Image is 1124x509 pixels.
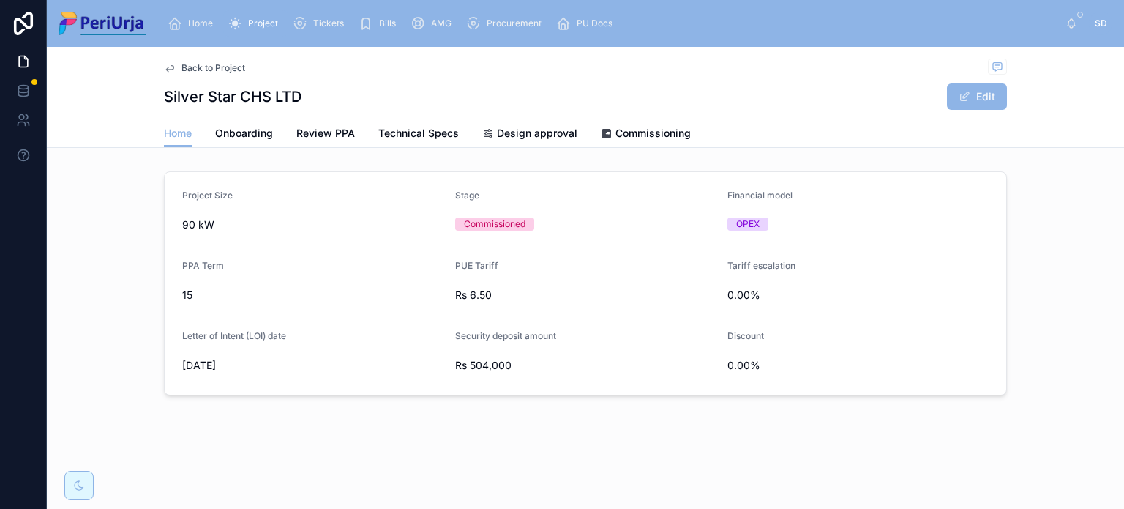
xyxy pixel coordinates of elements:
span: Project Size [182,190,233,201]
span: 15 [182,288,443,302]
button: Edit [947,83,1007,110]
span: Review PPA [296,126,355,141]
span: Rs 6.50 [455,288,716,302]
a: Design approval [482,120,577,149]
span: Home [188,18,213,29]
span: Technical Specs [378,126,459,141]
h1: Silver Star CHS LTD [164,86,301,107]
div: OPEX [736,218,760,231]
img: App logo [59,12,146,35]
a: Onboarding [215,120,273,149]
span: Home [164,126,192,141]
a: Back to Project [164,62,245,74]
span: Commissioning [615,126,691,141]
a: Bills [354,10,406,37]
span: SD [1095,18,1107,29]
span: PPA Term [182,260,224,271]
span: PU Docs [577,18,612,29]
a: Project [223,10,288,37]
span: Tariff escalation [727,260,795,271]
span: 90 kW [182,218,443,232]
span: Design approval [497,126,577,141]
a: Home [163,10,223,37]
a: AMG [406,10,462,37]
span: Procurement [487,18,542,29]
a: Procurement [462,10,552,37]
span: Financial model [727,190,793,201]
span: Rs 504,000 [455,358,716,373]
span: Letter of Intent (LOI) date [182,330,286,341]
a: Home [164,120,192,148]
a: PU Docs [552,10,623,37]
a: Review PPA [296,120,355,149]
span: Discount [727,330,764,341]
span: Project [248,18,278,29]
span: Stage [455,190,479,201]
a: Technical Specs [378,120,459,149]
span: Tickets [313,18,344,29]
span: Onboarding [215,126,273,141]
span: AMG [431,18,452,29]
a: Tickets [288,10,354,37]
div: Commissioned [464,218,525,231]
a: Commissioning [601,120,691,149]
span: Security deposit amount [455,330,556,341]
span: Bills [379,18,396,29]
span: 0.00% [727,358,989,373]
span: 0.00% [727,288,989,302]
span: PUE Tariff [455,260,498,271]
div: scrollable content [157,7,1065,40]
span: [DATE] [182,358,443,373]
span: Back to Project [181,62,245,74]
